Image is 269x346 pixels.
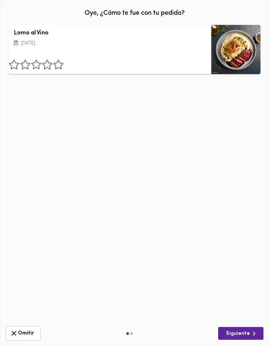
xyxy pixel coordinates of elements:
[211,25,260,74] div: Lomo al Vino
[14,30,59,37] h3: Lomo al Vino
[6,326,41,340] button: Omitir
[10,329,36,337] span: Omitir
[14,40,59,47] p: [DATE]
[223,330,258,338] span: Siguiente
[85,10,185,16] span: Oye, ¿Cómo te fue con tu pedido?
[218,327,263,340] button: Siguiente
